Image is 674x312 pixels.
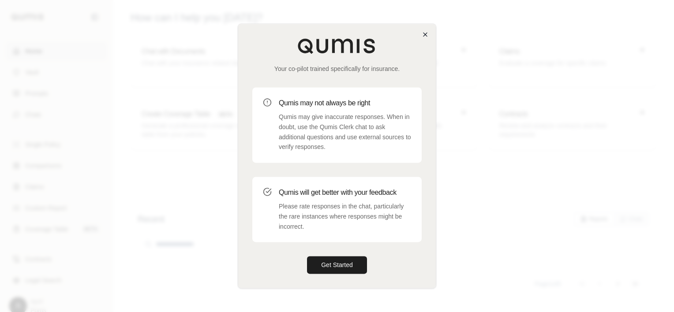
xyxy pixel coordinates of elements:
h3: Qumis may not always be right [279,98,411,108]
p: Your co-pilot trained specifically for insurance. [252,64,422,73]
p: Qumis may give inaccurate responses. When in doubt, use the Qumis Clerk chat to ask additional qu... [279,112,411,152]
img: Qumis Logo [297,38,377,54]
h3: Qumis will get better with your feedback [279,187,411,198]
p: Please rate responses in the chat, particularly the rare instances where responses might be incor... [279,201,411,231]
button: Get Started [307,256,367,274]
